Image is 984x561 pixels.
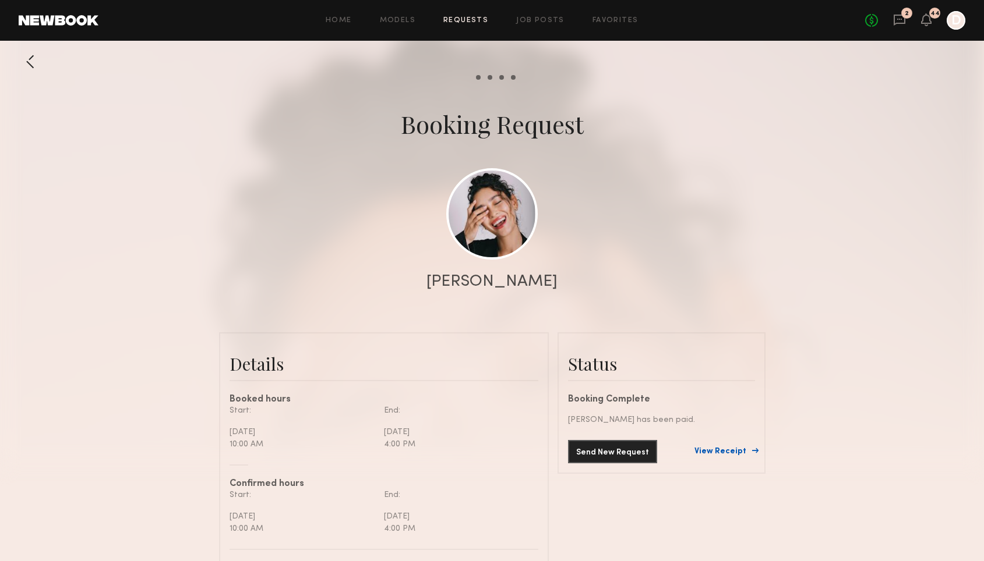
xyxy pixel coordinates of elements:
[384,438,530,450] div: 4:00 PM
[516,17,565,24] a: Job Posts
[380,17,415,24] a: Models
[230,352,538,375] div: Details
[568,395,755,404] div: Booking Complete
[230,523,375,535] div: 10:00 AM
[230,489,375,501] div: Start:
[568,414,755,426] div: [PERSON_NAME] has been paid.
[947,11,965,30] a: D
[592,17,639,24] a: Favorites
[230,438,375,450] div: 10:00 AM
[426,274,558,290] div: [PERSON_NAME]
[230,395,538,404] div: Booked hours
[384,510,530,523] div: [DATE]
[384,489,530,501] div: End:
[905,10,909,17] div: 2
[568,440,657,463] button: Send New Request
[230,426,375,438] div: [DATE]
[568,352,755,375] div: Status
[326,17,352,24] a: Home
[401,108,584,140] div: Booking Request
[230,404,375,417] div: Start:
[230,510,375,523] div: [DATE]
[443,17,488,24] a: Requests
[230,480,538,489] div: Confirmed hours
[384,523,530,535] div: 4:00 PM
[384,404,530,417] div: End:
[893,13,906,28] a: 2
[384,426,530,438] div: [DATE]
[930,10,940,17] div: 44
[694,448,755,456] a: View Receipt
